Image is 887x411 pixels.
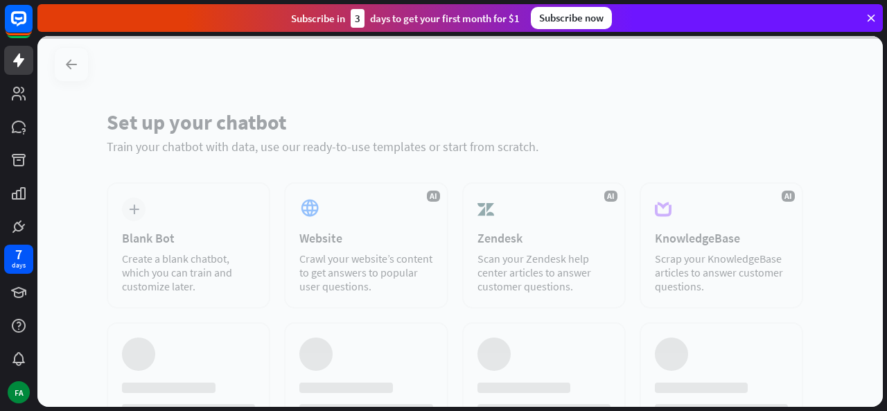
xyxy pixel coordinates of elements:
[12,261,26,270] div: days
[531,7,612,29] div: Subscribe now
[15,248,22,261] div: 7
[4,245,33,274] a: 7 days
[351,9,365,28] div: 3
[291,9,520,28] div: Subscribe in days to get your first month for $1
[8,381,30,403] div: FA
